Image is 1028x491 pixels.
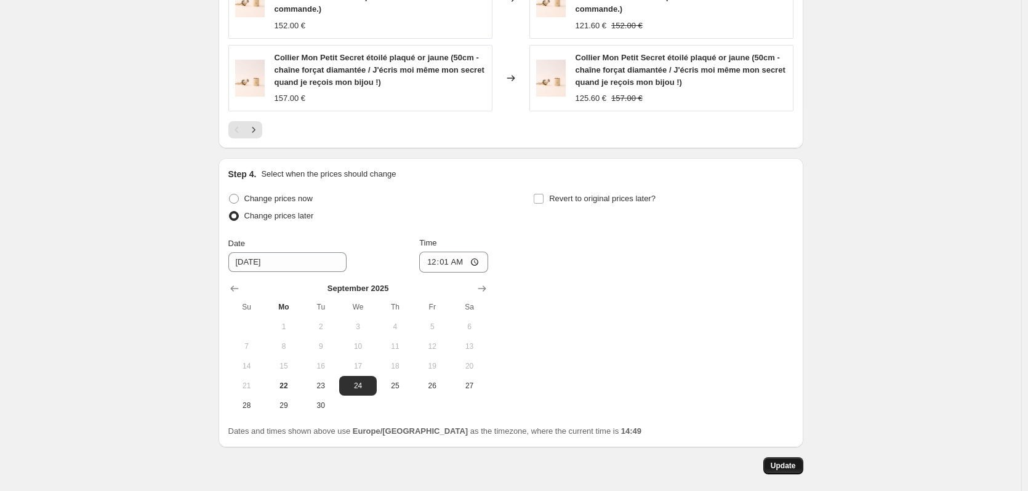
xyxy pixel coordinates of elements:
[233,302,260,312] span: Su
[419,381,446,391] span: 26
[228,426,642,436] span: Dates and times shown above use as the timezone, where the current time is
[307,381,334,391] span: 23
[451,356,488,376] button: Saturday September 20 2025
[763,457,803,474] button: Update
[339,297,376,317] th: Wednesday
[270,361,297,371] span: 15
[339,376,376,396] button: Wednesday September 24 2025
[576,92,607,105] div: 125.60 €
[414,297,451,317] th: Friday
[451,317,488,337] button: Saturday September 6 2025
[377,337,414,356] button: Thursday September 11 2025
[228,168,257,180] h2: Step 4.
[414,337,451,356] button: Friday September 12 2025
[344,361,371,371] span: 17
[344,302,371,312] span: We
[307,361,334,371] span: 16
[228,297,265,317] th: Sunday
[771,461,796,471] span: Update
[307,401,334,410] span: 30
[344,341,371,351] span: 10
[456,381,483,391] span: 27
[275,53,484,87] span: Collier Mon Petit Secret étoilé plaqué or jaune (50cm - chaîne forçat diamantée / J'écris moi mêm...
[382,341,409,351] span: 11
[302,396,339,415] button: Tuesday September 30 2025
[339,356,376,376] button: Wednesday September 17 2025
[307,322,334,332] span: 2
[265,317,302,337] button: Monday September 1 2025
[536,60,566,97] img: CollierMonPetitPoidssecretetoileplaqueorjaune_80x.jpg
[473,280,491,297] button: Show next month, October 2025
[265,396,302,415] button: Monday September 29 2025
[419,322,446,332] span: 5
[307,341,334,351] span: 9
[275,20,306,32] div: 152.00 €
[339,317,376,337] button: Wednesday September 3 2025
[244,194,313,203] span: Change prices now
[621,426,641,436] b: 14:49
[307,302,334,312] span: Tu
[265,337,302,356] button: Monday September 8 2025
[233,361,260,371] span: 14
[419,341,446,351] span: 12
[233,401,260,410] span: 28
[233,381,260,391] span: 21
[382,302,409,312] span: Th
[265,356,302,376] button: Monday September 15 2025
[377,376,414,396] button: Thursday September 25 2025
[414,356,451,376] button: Friday September 19 2025
[270,341,297,351] span: 8
[228,396,265,415] button: Sunday September 28 2025
[344,381,371,391] span: 24
[419,252,488,273] input: 12:00
[302,297,339,317] th: Tuesday
[302,356,339,376] button: Tuesday September 16 2025
[233,341,260,351] span: 7
[414,317,451,337] button: Friday September 5 2025
[419,238,436,247] span: Time
[576,53,785,87] span: Collier Mon Petit Secret étoilé plaqué or jaune (50cm - chaîne forçat diamantée / J'écris moi mêm...
[265,376,302,396] button: Today Monday September 22 2025
[228,376,265,396] button: Sunday September 21 2025
[611,92,643,105] strike: 157.00 €
[302,337,339,356] button: Tuesday September 9 2025
[382,322,409,332] span: 4
[270,302,297,312] span: Mo
[270,322,297,332] span: 1
[245,121,262,138] button: Next
[414,376,451,396] button: Friday September 26 2025
[228,121,262,138] nav: Pagination
[377,297,414,317] th: Thursday
[261,168,396,180] p: Select when the prices should change
[419,361,446,371] span: 19
[228,356,265,376] button: Sunday September 14 2025
[382,361,409,371] span: 18
[270,381,297,391] span: 22
[456,341,483,351] span: 13
[382,381,409,391] span: 25
[377,317,414,337] button: Thursday September 4 2025
[456,322,483,332] span: 6
[226,280,243,297] button: Show previous month, August 2025
[302,376,339,396] button: Tuesday September 23 2025
[377,356,414,376] button: Thursday September 18 2025
[302,317,339,337] button: Tuesday September 2 2025
[275,92,306,105] div: 157.00 €
[270,401,297,410] span: 29
[244,211,314,220] span: Change prices later
[451,376,488,396] button: Saturday September 27 2025
[576,20,607,32] div: 121.60 €
[228,337,265,356] button: Sunday September 7 2025
[456,302,483,312] span: Sa
[549,194,656,203] span: Revert to original prices later?
[339,337,376,356] button: Wednesday September 10 2025
[228,252,347,272] input: 9/22/2025
[265,297,302,317] th: Monday
[451,337,488,356] button: Saturday September 13 2025
[611,20,643,32] strike: 152.00 €
[456,361,483,371] span: 20
[344,322,371,332] span: 3
[353,426,468,436] b: Europe/[GEOGRAPHIC_DATA]
[235,60,265,97] img: CollierMonPetitPoidssecretetoileplaqueorjaune_80x.jpg
[451,297,488,317] th: Saturday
